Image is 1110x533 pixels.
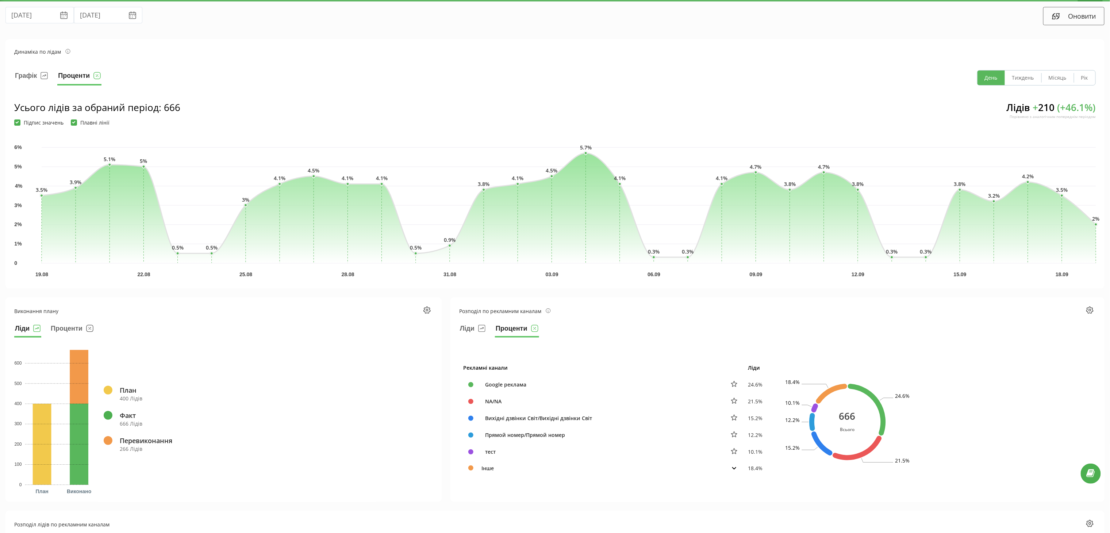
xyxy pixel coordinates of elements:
div: Порівняно з аналогічним попереднім періодом [1007,114,1096,119]
text: 4.1% [376,175,388,182]
td: 10.1 % [744,443,767,460]
text: 5.1% [104,156,115,163]
text: 2% [14,221,22,227]
text: 3.8% [478,180,489,187]
text: 5.7% [580,144,592,151]
text: 24.6% [895,392,910,399]
span: ( + 46.1 %) [1057,101,1096,114]
text: 0.9% [444,236,456,243]
text: 6% [14,144,22,150]
text: 500 [14,381,22,386]
text: 4.1% [512,175,524,182]
text: 15.2% [785,444,800,451]
text: 4.5% [546,167,558,174]
div: 400 Лідів [120,395,142,402]
button: Тиждень [1005,71,1041,85]
text: 3.2% [988,192,1000,199]
text: 3.8% [852,180,864,187]
div: Перевиконання [120,436,172,445]
button: Ліди [14,323,41,338]
text: 5% [14,164,22,170]
div: Розподіл лідів по рекламним каналам [14,521,110,528]
text: 06.09 [648,271,660,277]
text: 4.1% [614,175,626,182]
text: 0 [19,483,22,488]
text: 3% [242,196,249,203]
text: 0.3% [886,248,898,255]
text: 300 [14,422,22,427]
text: 31.08 [443,271,456,277]
text: 3.5% [1056,186,1068,193]
div: 666 [839,410,856,423]
button: Проценти [495,323,539,338]
text: 22.08 [138,271,150,277]
text: 15.09 [954,271,967,277]
td: 24.6 % [744,376,767,393]
td: 12.2 % [744,427,767,443]
text: 100 [14,462,22,467]
button: День [978,71,1005,85]
text: 3% [14,202,22,208]
text: 200 [14,442,22,447]
label: Підпис значень [14,119,64,126]
text: 0.5% [410,244,422,251]
button: Оновити [1043,7,1105,25]
text: 2% [1092,215,1100,222]
div: Усього лідів за обраний період : 666 [14,101,180,114]
text: 12.2% [785,416,800,423]
div: Всього [839,426,856,433]
text: 3.8% [954,180,966,187]
text: 0.3% [920,248,932,255]
text: 0.3% [682,248,694,255]
div: 666 Лідів [120,420,142,427]
button: Місяць [1041,71,1074,85]
div: Виконання плану [14,307,58,315]
text: 19.08 [35,271,48,277]
text: 0 [14,260,17,266]
button: Проценти [50,323,94,338]
text: 3.9% [70,179,81,186]
text: 4.1% [274,175,285,182]
text: 09.09 [750,271,763,277]
button: Ліди [459,323,486,338]
text: 4% [15,183,23,189]
td: Інше [477,460,725,476]
text: 3.5% [36,186,47,193]
div: NA/NA [481,397,721,405]
th: Рекламні канали [459,359,744,376]
text: 0.5% [206,244,218,251]
div: Динаміка по лідам [14,48,70,56]
text: 18.4% [785,378,800,385]
text: 400 [14,401,22,406]
text: 0.5% [172,244,184,251]
text: 4.1% [342,175,354,182]
th: Ліди [744,359,767,376]
div: Google реклама [481,381,721,388]
div: Прямой номер/Прямой номер [481,431,721,439]
text: План [36,489,49,495]
div: Лідів 210 [1007,101,1096,126]
text: 4.7% [818,163,830,170]
div: 266 Лідів [120,445,172,453]
button: Графік [14,70,49,85]
text: 4.7% [750,163,762,170]
text: 25.08 [239,271,252,277]
text: 1% [14,241,22,247]
text: 600 [14,361,22,366]
text: 18.09 [1056,271,1068,277]
td: 18.4 % [744,460,767,476]
div: Вихідні дзвінки Світ/Вихідні дзвінки Світ [481,414,721,422]
button: Проценти [57,70,101,85]
span: + [1033,101,1038,114]
div: Розподіл по рекламним каналам [459,307,551,315]
text: 28.08 [342,271,354,277]
div: тест [481,448,721,456]
div: План [120,386,142,395]
text: 03.09 [546,271,558,277]
text: 4.1% [716,175,728,182]
text: Виконано [67,489,91,495]
text: 4.2% [1022,173,1034,180]
text: 0.3% [648,248,660,255]
text: 4.5% [308,167,319,174]
text: 5% [140,157,147,164]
